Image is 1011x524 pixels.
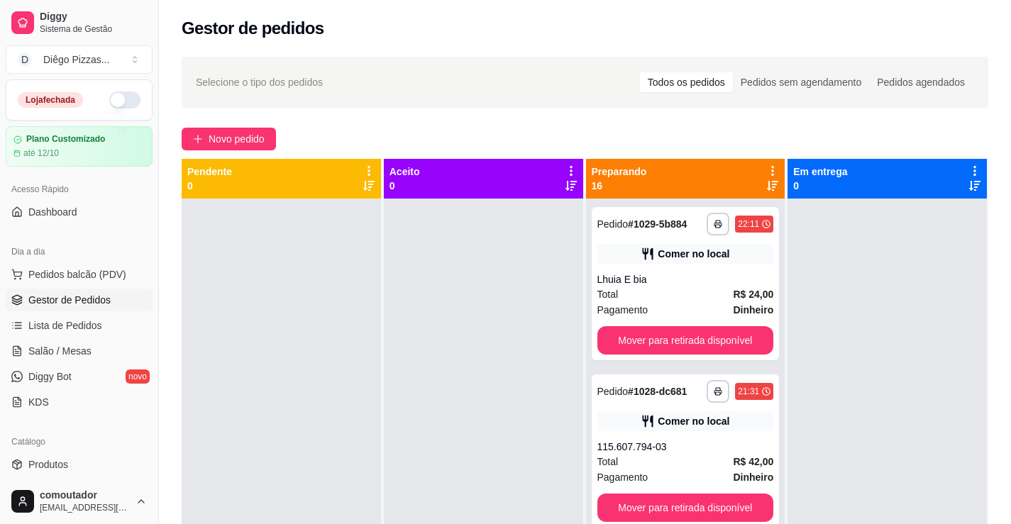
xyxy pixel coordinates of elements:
p: Aceito [390,165,420,179]
div: Diêgo Pizzas ... [43,52,109,67]
div: Acesso Rápido [6,178,153,201]
p: Em entrega [793,165,847,179]
div: Lhuia E bia [597,272,774,286]
a: Lista de Pedidos [6,314,153,337]
span: plus [193,134,203,144]
div: Comer no local [658,247,729,261]
p: 0 [793,179,847,193]
a: Plano Customizadoaté 12/10 [6,126,153,167]
span: Pedido [597,386,629,397]
a: DiggySistema de Gestão [6,6,153,40]
span: Total [597,454,619,469]
span: D [18,52,32,67]
span: Salão / Mesas [28,344,92,358]
span: Pedidos balcão (PDV) [28,267,126,281]
span: Diggy Bot [28,369,72,384]
span: [EMAIL_ADDRESS][DOMAIN_NAME] [40,502,130,513]
div: Comer no local [658,414,729,428]
span: Novo pedido [209,131,265,147]
div: 21:31 [738,386,759,397]
span: Pagamento [597,302,648,318]
button: Pedidos balcão (PDV) [6,263,153,286]
div: Pedidos sem agendamento [733,72,869,92]
span: Dashboard [28,205,77,219]
div: Pedidos agendados [869,72,973,92]
article: até 12/10 [23,147,59,159]
div: 115.607.794-03 [597,440,774,454]
span: Produtos [28,457,68,472]
a: Salão / Mesas [6,340,153,362]
div: Todos os pedidos [640,72,733,92]
a: Dashboard [6,201,153,223]
strong: Dinheiro [733,304,773,316]
button: Mover para retirada disponível [597,326,774,355]
a: KDS [6,391,153,413]
div: 22:11 [738,218,759,230]
span: Total [597,286,619,302]
p: 0 [187,179,232,193]
span: Selecione o tipo dos pedidos [196,74,323,90]
span: Diggy [40,11,147,23]
strong: Dinheiro [733,472,773,483]
a: Gestor de Pedidos [6,289,153,311]
button: Novo pedido [182,128,276,150]
span: Pedido [597,218,629,230]
span: Lista de Pedidos [28,318,102,333]
div: Dia a dia [6,240,153,263]
button: comoutador[EMAIL_ADDRESS][DOMAIN_NAME] [6,484,153,518]
button: Mover para retirada disponível [597,494,774,522]
span: KDS [28,395,49,409]
button: Select a team [6,45,153,74]
button: Alterar Status [109,91,140,108]
span: Gestor de Pedidos [28,293,111,307]
p: Preparando [592,165,647,179]
h2: Gestor de pedidos [182,17,324,40]
strong: # 1028-dc681 [628,386,687,397]
strong: R$ 42,00 [733,456,773,467]
strong: # 1029-5b884 [628,218,687,230]
a: Diggy Botnovo [6,365,153,388]
div: Loja fechada [18,92,83,108]
p: Pendente [187,165,232,179]
a: Produtos [6,453,153,476]
strong: R$ 24,00 [733,289,773,300]
p: 0 [390,179,420,193]
article: Plano Customizado [26,134,105,145]
p: 16 [592,179,647,193]
span: Pagamento [597,469,648,485]
div: Catálogo [6,430,153,453]
span: Sistema de Gestão [40,23,147,35]
span: comoutador [40,489,130,502]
